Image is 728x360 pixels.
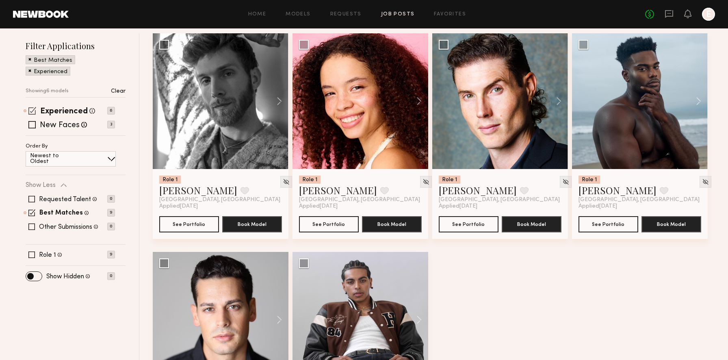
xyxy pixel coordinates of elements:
[39,224,92,230] label: Other Submissions
[562,178,569,185] img: Unhide Model
[439,176,460,184] div: Role 1
[286,12,310,17] a: Models
[40,108,88,116] label: Experienced
[578,216,638,232] button: See Portfolio
[330,12,362,17] a: Requests
[422,178,429,185] img: Unhide Model
[159,184,237,197] a: [PERSON_NAME]
[299,184,377,197] a: [PERSON_NAME]
[362,220,422,227] a: Book Model
[641,216,701,232] button: Book Model
[578,176,600,184] div: Role 1
[26,89,69,94] p: Showing 6 models
[39,210,83,217] label: Best Matches
[26,40,126,51] h2: Filter Applications
[34,58,72,63] p: Best Matches
[222,220,282,227] a: Book Model
[107,251,115,258] p: 9
[381,12,415,17] a: Job Posts
[107,223,115,230] p: 0
[299,216,359,232] button: See Portfolio
[502,220,561,227] a: Book Model
[283,178,290,185] img: Unhide Model
[159,197,280,203] span: [GEOGRAPHIC_DATA], [GEOGRAPHIC_DATA]
[26,182,56,189] p: Show Less
[299,197,420,203] span: [GEOGRAPHIC_DATA], [GEOGRAPHIC_DATA]
[26,144,48,149] p: Order By
[111,89,126,94] p: Clear
[299,176,321,184] div: Role 1
[107,209,115,217] p: 9
[222,216,282,232] button: Book Model
[39,252,56,258] label: Role 1
[39,196,91,203] label: Requested Talent
[107,195,115,203] p: 0
[30,153,78,165] p: Newest to Oldest
[439,216,498,232] button: See Portfolio
[439,197,560,203] span: [GEOGRAPHIC_DATA], [GEOGRAPHIC_DATA]
[107,107,115,115] p: 6
[578,184,656,197] a: [PERSON_NAME]
[159,176,181,184] div: Role 1
[40,121,80,130] label: New Faces
[702,8,715,21] a: E
[702,178,709,185] img: Unhide Model
[46,273,84,280] label: Show Hidden
[578,203,701,210] div: Applied [DATE]
[439,184,517,197] a: [PERSON_NAME]
[439,203,561,210] div: Applied [DATE]
[299,203,422,210] div: Applied [DATE]
[248,12,266,17] a: Home
[641,220,701,227] a: Book Model
[159,216,219,232] button: See Portfolio
[34,69,67,75] p: Experienced
[107,121,115,128] p: 3
[362,216,422,232] button: Book Model
[434,12,466,17] a: Favorites
[502,216,561,232] button: Book Model
[578,197,700,203] span: [GEOGRAPHIC_DATA], [GEOGRAPHIC_DATA]
[159,203,282,210] div: Applied [DATE]
[107,272,115,280] p: 0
